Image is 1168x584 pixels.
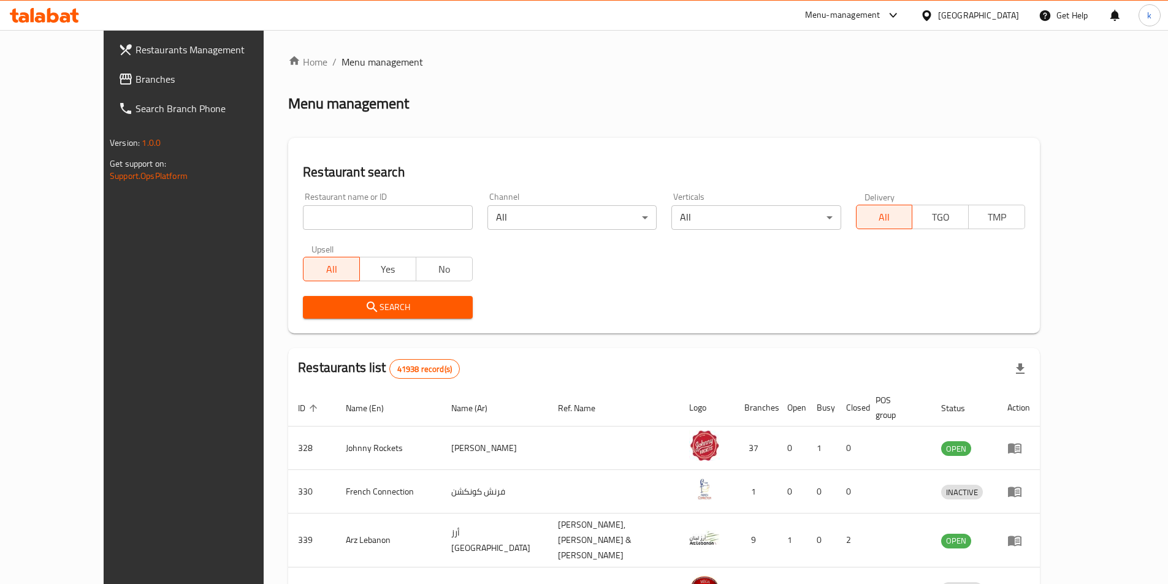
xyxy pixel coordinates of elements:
button: No [416,257,473,281]
label: Delivery [865,192,895,201]
td: [PERSON_NAME],[PERSON_NAME] & [PERSON_NAME] [548,514,680,567]
td: 0 [807,514,836,567]
button: All [303,257,360,281]
span: TMP [974,208,1020,226]
div: INACTIVE [941,485,983,499]
div: All [671,205,841,230]
td: French Connection [336,470,441,514]
td: Johnny Rockets [336,427,441,470]
span: All [308,260,355,278]
h2: Restaurants list [298,358,460,379]
span: Name (En) [346,401,400,415]
a: Support.OpsPlatform [110,168,188,184]
span: 1.0.0 [142,135,161,151]
span: OPEN [941,442,971,456]
td: 0 [777,470,807,514]
th: Open [777,389,807,427]
td: 9 [735,514,777,567]
span: All [861,208,908,226]
th: Branches [735,389,777,427]
img: Johnny Rockets [689,430,720,461]
td: Arz Lebanon [336,514,441,567]
span: Name (Ar) [451,401,503,415]
td: 1 [807,427,836,470]
span: Version: [110,135,140,151]
td: 1 [777,514,807,567]
span: 41938 record(s) [390,363,459,375]
td: 0 [836,470,866,514]
div: Menu [1007,484,1030,499]
td: أرز [GEOGRAPHIC_DATA] [441,514,548,567]
a: Branches [109,64,299,94]
span: Search Branch Phone [136,101,289,116]
div: Export file [1006,354,1035,384]
div: Menu-management [805,8,880,23]
span: Branches [136,72,289,86]
span: ID [298,401,321,415]
td: 2 [836,514,866,567]
th: Logo [679,389,735,427]
img: French Connection [689,474,720,504]
button: TGO [912,205,969,229]
span: Ref. Name [558,401,611,415]
th: Action [998,389,1040,427]
td: 0 [777,427,807,470]
a: Home [288,55,327,69]
th: Closed [836,389,866,427]
span: Menu management [342,55,423,69]
button: All [856,205,913,229]
input: Search for restaurant name or ID.. [303,205,472,230]
span: Get support on: [110,156,166,172]
div: [GEOGRAPHIC_DATA] [938,9,1019,22]
label: Upsell [311,245,334,253]
div: OPEN [941,534,971,548]
a: Search Branch Phone [109,94,299,123]
button: TMP [968,205,1025,229]
h2: Restaurant search [303,163,1025,181]
td: 0 [807,470,836,514]
span: POS group [876,393,917,422]
th: Busy [807,389,836,427]
button: Yes [359,257,416,281]
nav: breadcrumb [288,55,1040,69]
span: Yes [365,260,411,278]
span: Status [941,401,981,415]
td: فرنش كونكشن [441,470,548,514]
td: 330 [288,470,336,514]
td: 0 [836,427,866,470]
span: No [421,260,468,278]
span: TGO [917,208,964,226]
button: Search [303,296,472,319]
h2: Menu management [288,94,409,113]
td: [PERSON_NAME] [441,427,548,470]
span: Restaurants Management [136,42,289,57]
div: Menu [1007,533,1030,548]
td: 328 [288,427,336,470]
span: OPEN [941,534,971,548]
td: 37 [735,427,777,470]
div: All [487,205,657,230]
a: Restaurants Management [109,35,299,64]
td: 339 [288,514,336,567]
div: Total records count [389,359,460,379]
span: k [1147,9,1151,22]
div: Menu [1007,441,1030,455]
td: 1 [735,470,777,514]
span: INACTIVE [941,485,983,499]
img: Arz Lebanon [689,523,720,553]
span: Search [313,300,462,315]
li: / [332,55,337,69]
